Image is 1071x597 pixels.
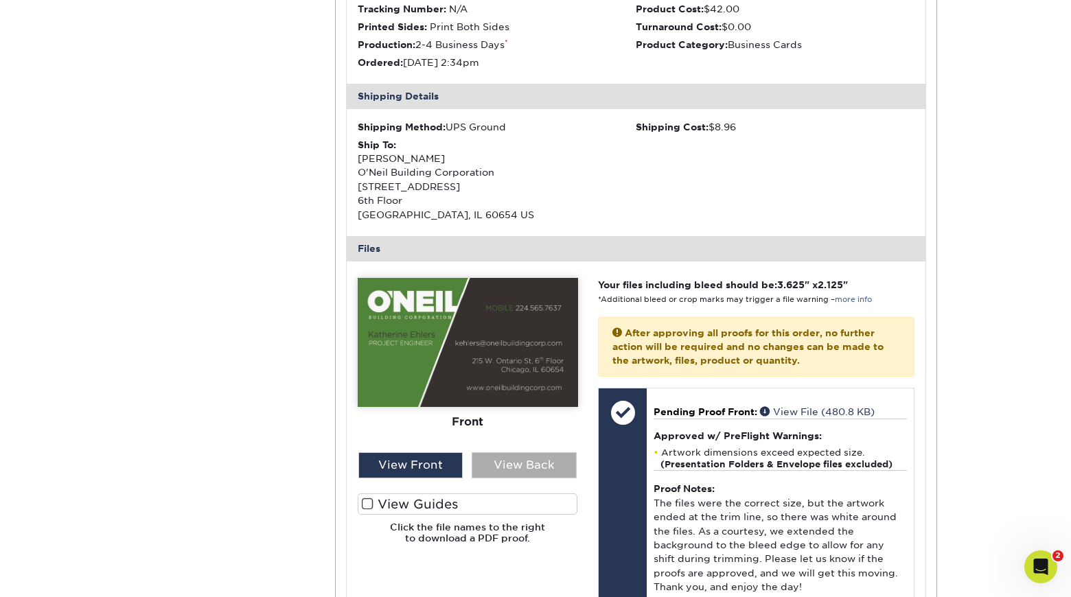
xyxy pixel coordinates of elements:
[430,21,509,32] span: Print Both Sides
[636,38,914,51] li: Business Cards
[636,2,914,16] li: $42.00
[654,430,907,441] h4: Approved w/ PreFlight Warnings:
[347,84,926,108] div: Shipping Details
[777,279,805,290] span: 3.625
[358,121,446,132] strong: Shipping Method:
[358,56,636,69] li: [DATE] 2:34pm
[358,39,415,50] strong: Production:
[636,121,709,132] strong: Shipping Cost:
[818,279,843,290] span: 2.125
[449,3,468,14] span: N/A
[835,295,872,304] a: more info
[358,120,636,134] div: UPS Ground
[760,406,875,417] a: View File (480.8 KB)
[654,406,757,417] span: Pending Proof Front:
[358,452,463,478] div: View Front
[358,406,578,436] div: Front
[358,57,403,68] strong: Ordered:
[660,459,892,469] strong: (Presentation Folders & Envelope files excluded)
[1024,550,1057,583] iframe: Intercom live chat
[636,39,728,50] strong: Product Category:
[612,327,884,366] strong: After approving all proofs for this order, no further action will be required and no changes can ...
[358,3,446,14] strong: Tracking Number:
[1052,550,1063,561] span: 2
[358,139,396,150] strong: Ship To:
[598,295,872,304] small: *Additional bleed or crop marks may trigger a file warning –
[598,279,848,290] strong: Your files including bleed should be: " x "
[358,493,578,515] label: View Guides
[347,236,926,261] div: Files
[358,21,427,32] strong: Printed Sides:
[636,20,914,34] li: $0.00
[654,447,907,470] li: Artwork dimensions exceed expected size.
[654,483,715,494] strong: Proof Notes:
[636,3,704,14] strong: Product Cost:
[636,21,722,32] strong: Turnaround Cost:
[358,522,578,555] h6: Click the file names to the right to download a PDF proof.
[472,452,577,478] div: View Back
[358,38,636,51] li: 2-4 Business Days
[636,120,914,134] div: $8.96
[358,138,636,222] div: [PERSON_NAME] O'Neil Building Corporation [STREET_ADDRESS] 6th Floor [GEOGRAPHIC_DATA], IL 60654 US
